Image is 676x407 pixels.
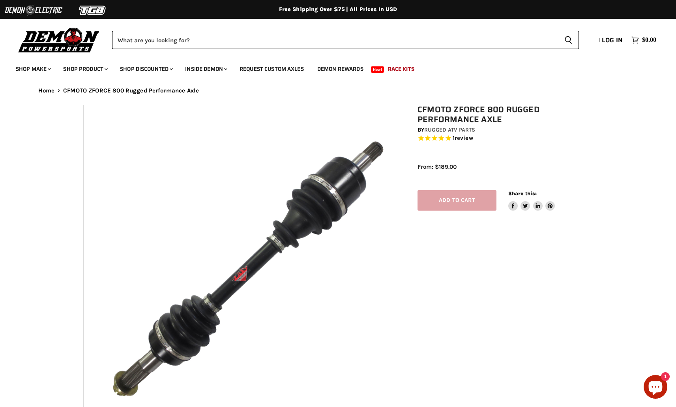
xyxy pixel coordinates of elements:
[38,87,55,94] a: Home
[641,375,670,401] inbox-online-store-chat: Shopify online store chat
[179,61,232,77] a: Inside Demon
[453,135,473,142] span: 1 reviews
[234,61,310,77] a: Request Custom Axles
[424,126,475,133] a: Rugged ATV Parts
[418,126,597,134] div: by
[63,87,199,94] span: CFMOTO ZFORCE 800 Rugged Performance Axle
[558,31,579,49] button: Search
[627,34,660,46] a: $0.00
[112,31,558,49] input: Search
[602,35,623,45] span: Log in
[382,61,420,77] a: Race Kits
[4,3,63,18] img: Demon Electric Logo 2
[642,36,656,44] span: $0.00
[22,87,654,94] nav: Breadcrumbs
[508,190,537,196] span: Share this:
[594,37,627,44] a: Log in
[114,61,178,77] a: Shop Discounted
[311,61,369,77] a: Demon Rewards
[10,61,56,77] a: Shop Make
[418,134,597,143] span: Rated 5.0 out of 5 stars 1 reviews
[63,3,122,18] img: TGB Logo 2
[371,66,384,73] span: New!
[112,31,579,49] form: Product
[455,135,473,142] span: review
[10,58,654,77] ul: Main menu
[418,163,457,170] span: From: $189.00
[16,26,102,54] img: Demon Powersports
[508,190,555,211] aside: Share this:
[22,6,654,13] div: Free Shipping Over $75 | All Prices In USD
[57,61,112,77] a: Shop Product
[418,105,597,124] h1: CFMOTO ZFORCE 800 Rugged Performance Axle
